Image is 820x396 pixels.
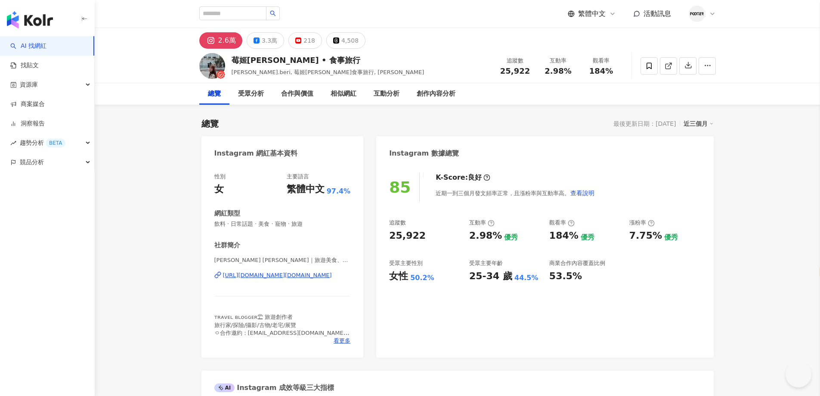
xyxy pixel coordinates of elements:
[10,140,16,146] span: rise
[549,259,605,267] div: 商業合作內容覆蓋比例
[214,173,226,181] div: 性別
[410,273,434,283] div: 50.2%
[20,153,44,172] span: 競品分析
[389,270,408,283] div: 女性
[20,133,65,153] span: 趨勢分析
[10,119,45,128] a: 洞察報告
[214,271,351,279] a: [URL][DOMAIN_NAME][DOMAIN_NAME]
[214,209,240,218] div: 網紅類型
[10,42,46,50] a: searchAI 找網紅
[334,337,350,345] span: 看更多
[545,67,571,75] span: 2.98%
[232,69,424,75] span: [PERSON_NAME].beri, 莓姬[PERSON_NAME]食事旅行, [PERSON_NAME]
[199,32,242,49] button: 2.6萬
[549,229,579,243] div: 184%
[326,32,365,49] button: 4,508
[468,173,482,182] div: 良好
[389,259,423,267] div: 受眾主要性別
[327,187,351,196] span: 97.4%
[613,120,676,127] div: 最後更新日期：[DATE]
[786,362,811,387] iframe: Help Scout Beacon - Open
[341,34,359,47] div: 4,508
[436,173,490,182] div: K-Score :
[514,273,538,283] div: 44.5%
[232,55,424,65] div: 莓姬[PERSON_NAME] • 食事旅行
[417,89,455,99] div: 創作內容分析
[504,233,518,242] div: 優秀
[644,9,671,18] span: 活動訊息
[684,118,714,129] div: 近三個月
[664,233,678,242] div: 優秀
[549,270,582,283] div: 53.5%
[589,67,613,75] span: 184%
[10,100,45,109] a: 商案媒合
[7,11,53,28] img: logo
[214,314,350,344] span: ᴛʀᴀᴠᴇʟ ʙʟᴏɢɢᴇʀ⛱ 旅遊創作者 旅行家/探險/攝影/古物/老宅/展覽 ㅇ合作邀約：[EMAIL_ADDRESS][DOMAIN_NAME] 點擊下方，觀看更多關於我
[287,183,325,196] div: 繁體中文
[218,34,236,47] div: 2.6萬
[500,66,530,75] span: 25,922
[578,9,606,19] span: 繁體中文
[247,32,284,49] button: 3.3萬
[585,56,618,65] div: 觀看率
[570,184,595,202] button: 查看說明
[214,241,240,250] div: 社群簡介
[331,89,356,99] div: 相似網紅
[436,184,595,202] div: 近期一到三個月發文頻率正常，且漲粉率與互動率高。
[288,32,322,49] button: 218
[214,183,224,196] div: 女
[469,219,495,227] div: 互動率
[46,139,65,147] div: BETA
[214,384,235,392] div: AI
[389,178,411,196] div: 85
[20,75,38,94] span: 資源庫
[542,56,575,65] div: 互動率
[549,219,575,227] div: 觀看率
[469,259,503,267] div: 受眾主要年齡
[570,190,594,196] span: 查看說明
[287,173,309,181] div: 主要語言
[10,61,39,70] a: 找貼文
[214,383,334,393] div: Instagram 成效等級三大指標
[270,10,276,16] span: search
[581,233,594,242] div: 優秀
[389,219,406,227] div: 追蹤數
[499,56,532,65] div: 追蹤數
[208,89,221,99] div: 總覽
[374,89,399,99] div: 互動分析
[281,89,313,99] div: 合作與價值
[689,6,705,22] img: %E7%A4%BE%E7%BE%A4%E7%94%A8LOGO.png
[214,149,298,158] div: Instagram 網紅基本資料
[469,229,502,243] div: 2.98%
[238,89,264,99] div: 受眾分析
[389,149,459,158] div: Instagram 數據總覽
[214,220,351,228] span: 飲料 · 日常話題 · 美食 · 寵物 · 旅遊
[303,34,315,47] div: 218
[199,53,225,79] img: KOL Avatar
[214,256,351,264] span: [PERSON_NAME] [PERSON_NAME]｜旅遊美食、攝影 | [PERSON_NAME].beri
[262,34,277,47] div: 3.3萬
[629,219,655,227] div: 漲粉率
[469,270,512,283] div: 25-34 歲
[629,229,662,243] div: 7.75%
[389,229,426,243] div: 25,922
[201,118,219,130] div: 總覽
[223,271,332,279] div: [URL][DOMAIN_NAME][DOMAIN_NAME]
